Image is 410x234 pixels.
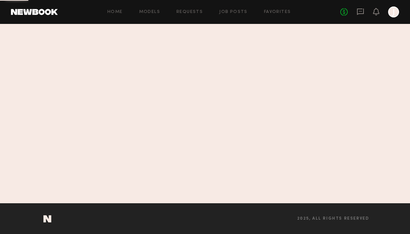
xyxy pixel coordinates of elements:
[139,10,160,14] a: Models
[176,10,203,14] a: Requests
[107,10,123,14] a: Home
[219,10,248,14] a: Job Posts
[297,217,369,221] span: 2025, all rights reserved
[388,6,399,17] a: J
[264,10,291,14] a: Favorites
